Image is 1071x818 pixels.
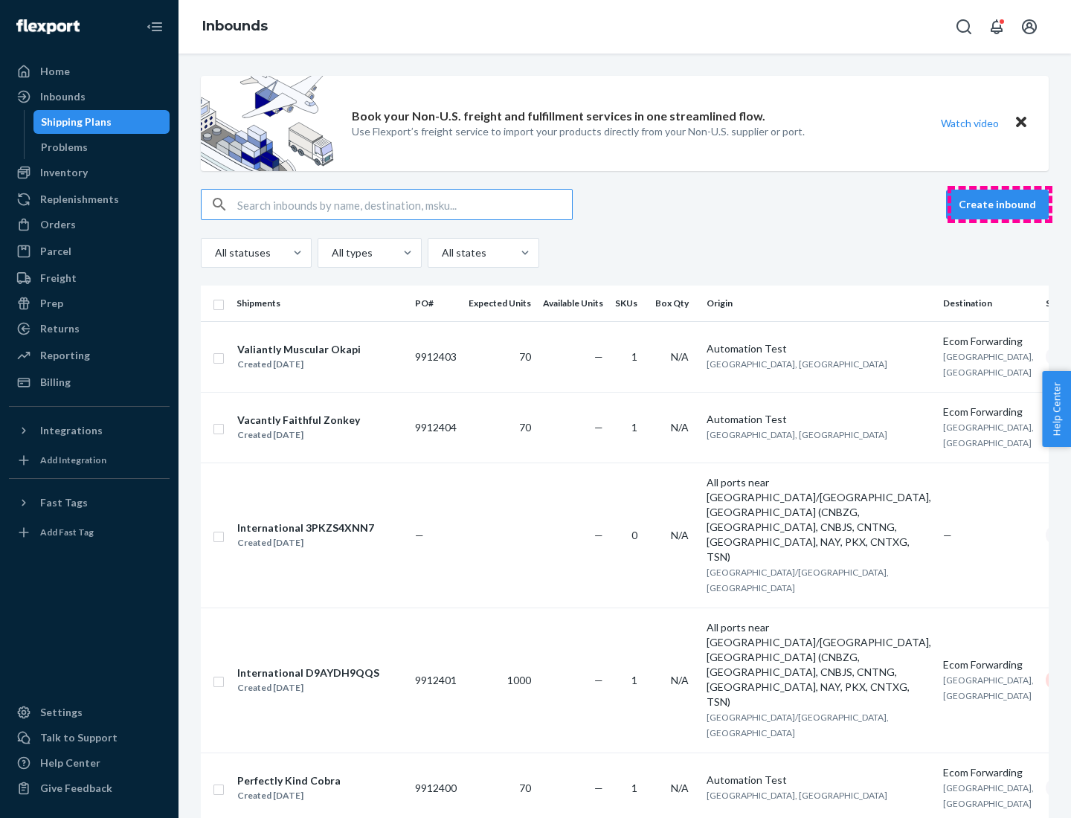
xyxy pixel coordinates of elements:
[519,782,531,794] span: 70
[707,712,889,738] span: [GEOGRAPHIC_DATA]/[GEOGRAPHIC_DATA], [GEOGRAPHIC_DATA]
[33,110,170,134] a: Shipping Plans
[949,12,979,42] button: Open Search Box
[40,192,119,207] div: Replenishments
[671,350,689,363] span: N/A
[9,521,170,544] a: Add Fast Tag
[9,370,170,394] a: Billing
[9,344,170,367] a: Reporting
[237,190,572,219] input: Search inbounds by name, destination, msku...
[40,296,63,311] div: Prep
[943,674,1034,701] span: [GEOGRAPHIC_DATA], [GEOGRAPHIC_DATA]
[9,317,170,341] a: Returns
[537,286,609,321] th: Available Units
[41,115,112,129] div: Shipping Plans
[707,790,887,801] span: [GEOGRAPHIC_DATA], [GEOGRAPHIC_DATA]
[40,244,71,259] div: Parcel
[409,286,463,321] th: PO#
[1042,371,1071,447] span: Help Center
[9,491,170,515] button: Fast Tags
[649,286,701,321] th: Box Qty
[937,286,1040,321] th: Destination
[9,419,170,442] button: Integrations
[707,475,931,564] div: All ports near [GEOGRAPHIC_DATA]/[GEOGRAPHIC_DATA], [GEOGRAPHIC_DATA] (CNBZG, [GEOGRAPHIC_DATA], ...
[40,730,118,745] div: Talk to Support
[631,350,637,363] span: 1
[609,286,649,321] th: SKUs
[631,674,637,686] span: 1
[707,620,931,709] div: All ports near [GEOGRAPHIC_DATA]/[GEOGRAPHIC_DATA], [GEOGRAPHIC_DATA] (CNBZG, [GEOGRAPHIC_DATA], ...
[40,89,86,104] div: Inbounds
[707,358,887,370] span: [GEOGRAPHIC_DATA], [GEOGRAPHIC_DATA]
[16,19,80,34] img: Flexport logo
[237,666,379,680] div: International D9AYDH9QQS
[409,392,463,463] td: 9912404
[946,190,1049,219] button: Create inbound
[213,245,215,260] input: All statuses
[671,674,689,686] span: N/A
[40,271,77,286] div: Freight
[594,529,603,541] span: —
[352,124,805,139] p: Use Flexport’s freight service to import your products directly from your Non-U.S. supplier or port.
[237,428,360,442] div: Created [DATE]
[943,782,1034,809] span: [GEOGRAPHIC_DATA], [GEOGRAPHIC_DATA]
[1014,12,1044,42] button: Open account menu
[40,526,94,538] div: Add Fast Tag
[237,788,341,803] div: Created [DATE]
[41,140,88,155] div: Problems
[943,657,1034,672] div: Ecom Forwarding
[9,751,170,775] a: Help Center
[237,357,361,372] div: Created [DATE]
[202,18,268,34] a: Inbounds
[9,239,170,263] a: Parcel
[415,529,424,541] span: —
[9,187,170,211] a: Replenishments
[40,454,106,466] div: Add Integration
[519,421,531,434] span: 70
[1011,112,1031,134] button: Close
[237,342,361,357] div: Valiantly Muscular Okapi
[40,165,88,180] div: Inventory
[352,108,765,125] p: Book your Non-U.S. freight and fulfillment services in one streamlined flow.
[943,529,952,541] span: —
[671,529,689,541] span: N/A
[409,321,463,392] td: 9912403
[330,245,332,260] input: All types
[40,423,103,438] div: Integrations
[440,245,442,260] input: All states
[40,217,76,232] div: Orders
[9,292,170,315] a: Prep
[231,286,409,321] th: Shipments
[463,286,537,321] th: Expected Units
[9,161,170,184] a: Inventory
[40,705,83,720] div: Settings
[9,701,170,724] a: Settings
[707,341,931,356] div: Automation Test
[982,12,1011,42] button: Open notifications
[237,680,379,695] div: Created [DATE]
[40,64,70,79] div: Home
[701,286,937,321] th: Origin
[237,773,341,788] div: Perfectly Kind Cobra
[631,421,637,434] span: 1
[40,495,88,510] div: Fast Tags
[9,85,170,109] a: Inbounds
[707,773,931,788] div: Automation Test
[631,529,637,541] span: 0
[943,351,1034,378] span: [GEOGRAPHIC_DATA], [GEOGRAPHIC_DATA]
[237,413,360,428] div: Vacantly Faithful Zonkey
[237,535,374,550] div: Created [DATE]
[237,521,374,535] div: International 3PKZS4XNN7
[9,448,170,472] a: Add Integration
[671,421,689,434] span: N/A
[631,782,637,794] span: 1
[594,350,603,363] span: —
[594,674,603,686] span: —
[9,59,170,83] a: Home
[519,350,531,363] span: 70
[9,266,170,290] a: Freight
[40,781,112,796] div: Give Feedback
[507,674,531,686] span: 1000
[40,375,71,390] div: Billing
[671,782,689,794] span: N/A
[943,334,1034,349] div: Ecom Forwarding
